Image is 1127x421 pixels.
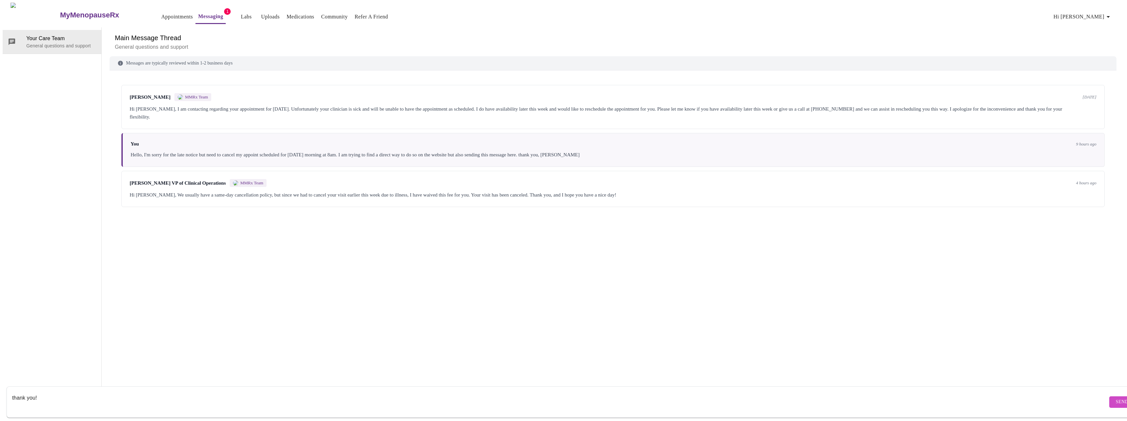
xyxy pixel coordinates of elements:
button: Refer a Friend [352,10,391,23]
span: [PERSON_NAME] VP of Clinical Operations [130,180,226,186]
img: MMRX [233,180,238,186]
a: Community [321,12,348,21]
div: Your Care TeamGeneral questions and support [3,30,101,54]
textarea: Send a message about your appointment [12,391,1108,412]
button: Messaging [195,10,226,24]
button: Uploads [258,10,282,23]
span: [DATE] [1083,94,1096,100]
a: Labs [241,12,252,21]
span: Your Care Team [26,35,96,42]
img: MMRX [178,94,183,100]
span: Hi [PERSON_NAME] [1054,12,1112,21]
span: 1 [224,8,231,15]
button: Hi [PERSON_NAME] [1051,10,1115,23]
div: Hello, I'm sorry for the late notice but need to cancel my appoint scheduled for [DATE] morning a... [131,151,1096,159]
button: Labs [236,10,257,23]
a: Appointments [161,12,193,21]
a: Uploads [261,12,280,21]
span: MMRx Team [185,94,208,100]
img: MyMenopauseRx Logo [11,3,59,27]
span: [PERSON_NAME] [130,94,170,100]
a: Refer a Friend [355,12,388,21]
h3: MyMenopauseRx [60,11,119,19]
a: Messaging [198,12,223,21]
button: Appointments [159,10,195,23]
p: General questions and support [26,42,96,49]
a: Medications [287,12,314,21]
span: 9 hours ago [1076,142,1096,147]
button: Medications [284,10,317,23]
div: Hi [PERSON_NAME], We usually have a same-day cancellation policy, but since we had to cancel your... [130,191,1096,199]
div: Hi [PERSON_NAME], I am contacting regarding your appointment for [DATE]. Unfortunately your clini... [130,105,1096,121]
button: Community [319,10,350,23]
span: You [131,141,139,147]
a: MyMenopauseRx [59,4,145,27]
h6: Main Message Thread [115,33,1111,43]
div: Messages are typically reviewed within 1-2 business days [110,56,1116,70]
span: 4 hours ago [1076,180,1096,186]
span: MMRx Team [240,180,263,186]
p: General questions and support [115,43,1111,51]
